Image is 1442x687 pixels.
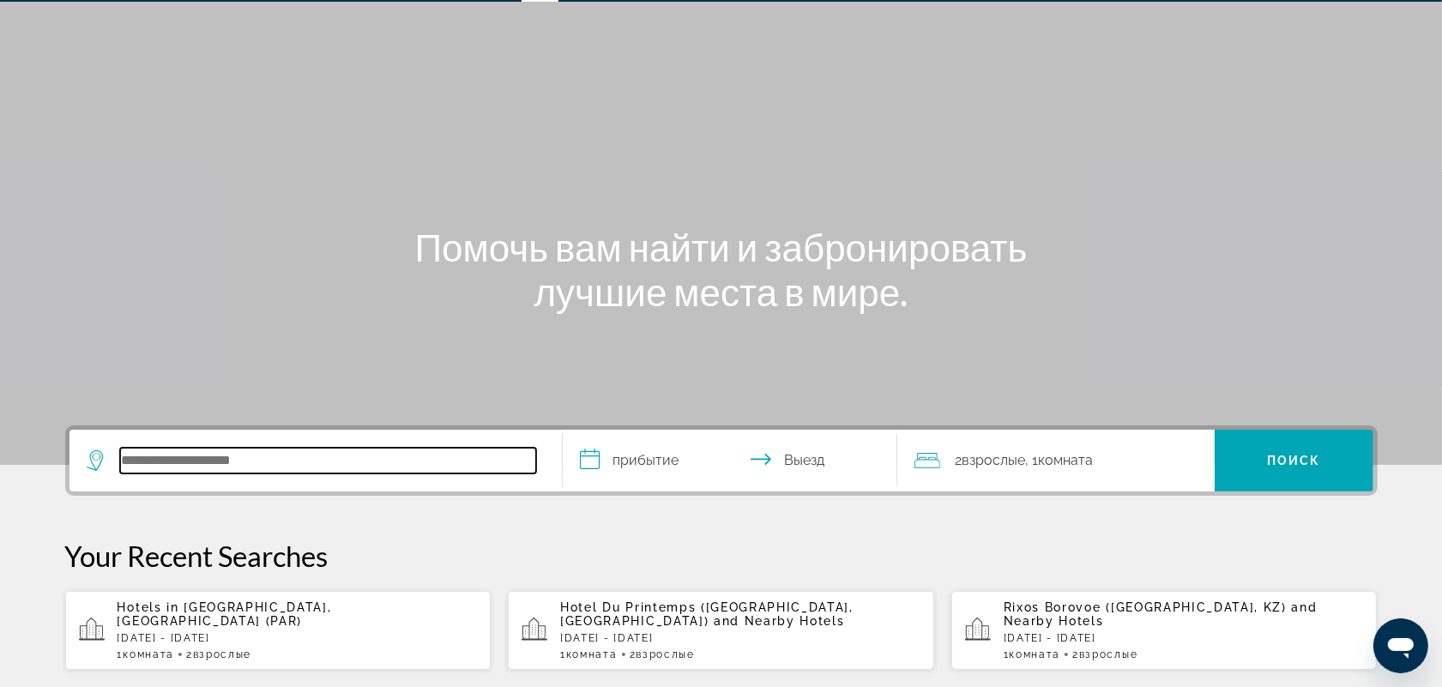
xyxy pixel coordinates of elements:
span: and Nearby Hotels [714,614,845,628]
span: Поиск [1267,454,1321,467]
span: and Nearby Hotels [1004,600,1318,628]
span: Взрослые [636,648,694,660]
span: Hotels in [118,600,179,614]
button: Search [1215,430,1373,491]
div: Search widget [69,430,1373,491]
span: Комната [1039,452,1094,468]
button: Travelers: 2 adults, 0 children [897,430,1215,491]
p: [DATE] - [DATE] [118,632,478,644]
iframe: Кнопка запуска окна обмена сообщениями [1373,618,1428,673]
span: 1 [118,648,174,660]
span: 2 [1072,648,1137,660]
p: [DATE] - [DATE] [560,632,920,644]
span: 2 [630,648,695,660]
button: Select check in and out date [563,430,897,491]
span: Взрослые [193,648,251,660]
span: Взрослые [1079,648,1137,660]
span: 1 [560,648,617,660]
span: Комната [1010,648,1061,660]
span: [GEOGRAPHIC_DATA], [GEOGRAPHIC_DATA] (PAR) [118,600,332,628]
button: Hotel Du Printemps ([GEOGRAPHIC_DATA], [GEOGRAPHIC_DATA]) and Nearby Hotels[DATE] - [DATE]1Комнат... [508,590,934,671]
span: Rixos Borovoe ([GEOGRAPHIC_DATA], KZ) [1004,600,1287,614]
p: Your Recent Searches [65,539,1378,573]
button: Hotels in [GEOGRAPHIC_DATA], [GEOGRAPHIC_DATA] (PAR)[DATE] - [DATE]1Комната2Взрослые [65,590,492,671]
span: Комната [123,648,174,660]
span: Взрослые [962,452,1026,468]
h1: Помочь вам найти и забронировать лучшие места в мире. [400,225,1043,314]
button: Rixos Borovoe ([GEOGRAPHIC_DATA], KZ) and Nearby Hotels[DATE] - [DATE]1Комната2Взрослые [951,590,1378,671]
span: 2 [186,648,251,660]
span: Комната [566,648,618,660]
span: Hotel Du Printemps ([GEOGRAPHIC_DATA], [GEOGRAPHIC_DATA]) [560,600,854,628]
p: [DATE] - [DATE] [1004,632,1364,644]
span: 2 [956,449,1026,473]
span: 1 [1004,648,1060,660]
input: Search hotel destination [120,448,536,473]
span: , 1 [1026,449,1094,473]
